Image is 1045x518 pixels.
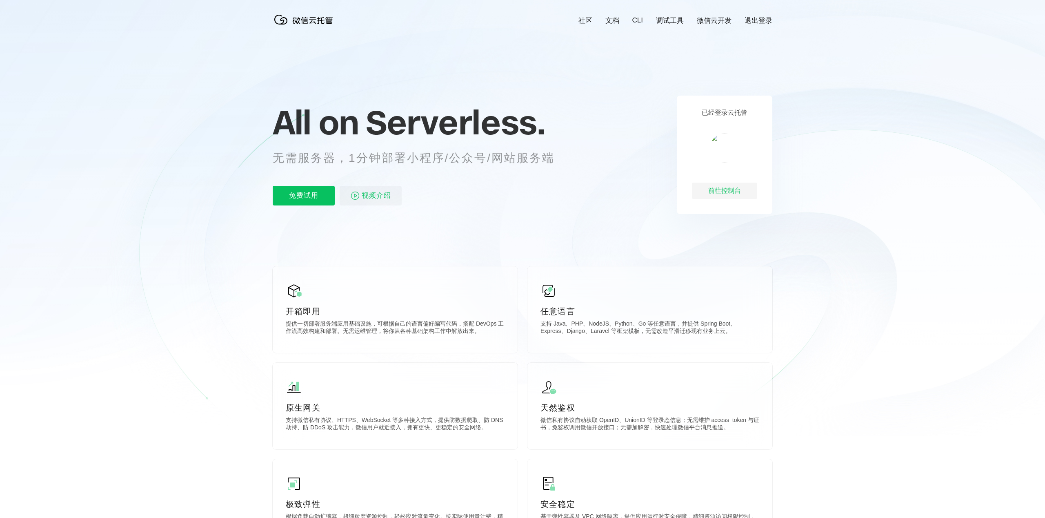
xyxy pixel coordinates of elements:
[605,16,619,25] a: 文档
[273,150,570,166] p: 无需服务器，1分钟部署小程序/公众号/网站服务端
[656,16,684,25] a: 调试工具
[540,417,759,433] p: 微信私有协议自动获取 OpenID、UnionID 等登录态信息；无需维护 access_token 与证书，免鉴权调用微信开放接口；无需加解密，快速处理微信平台消息推送。
[286,306,505,317] p: 开箱即用
[540,306,759,317] p: 任意语言
[692,183,757,199] div: 前往控制台
[540,498,759,510] p: 安全稳定
[286,417,505,433] p: 支持微信私有协议、HTTPS、WebSocket 等多种接入方式，提供防数据爬取、防 DNS 劫持、防 DDoS 攻击能力，微信用户就近接入，拥有更快、更稳定的安全网络。
[540,402,759,413] p: 天然鉴权
[273,102,358,143] span: All on
[286,320,505,337] p: 提供一切部署服务端应用基础设施，可根据自己的语言偏好编写代码，搭配 DevOps 工作流高效构建和部署。无需运维管理，将你从各种基础架构工作中解放出来。
[540,320,759,337] p: 支持 Java、PHP、NodeJS、Python、Go 等任意语言，并提供 Spring Boot、Express、Django、Laravel 等框架模板，无需改造平滑迁移现有业务上云。
[286,498,505,510] p: 极致弹性
[578,16,592,25] a: 社区
[273,22,338,29] a: 微信云托管
[745,16,772,25] a: 退出登录
[273,186,335,205] p: 免费试用
[286,402,505,413] p: 原生网关
[366,102,545,143] span: Serverless.
[697,16,731,25] a: 微信云开发
[362,186,391,205] span: 视频介绍
[702,109,747,117] p: 已经登录云托管
[350,191,360,201] img: video_play.svg
[632,16,643,25] a: CLI
[273,11,338,28] img: 微信云托管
